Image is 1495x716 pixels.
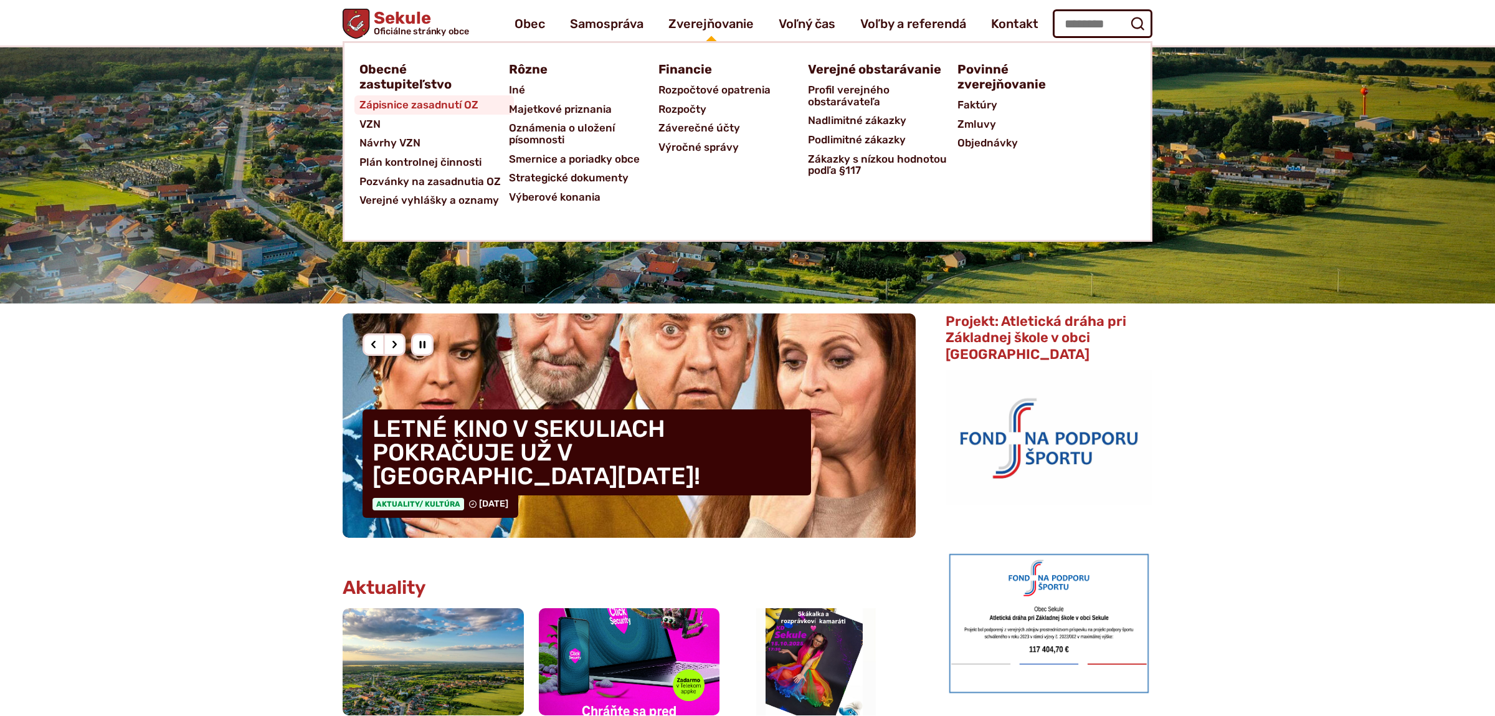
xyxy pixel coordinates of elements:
[359,133,420,153] span: Návrhy VZN
[363,333,385,356] div: Predošlý slajd
[509,80,525,100] span: Iné
[808,111,906,130] span: Nadlimitné zákazky
[509,118,658,149] a: Oznámenia o uložení písomnosti
[373,498,464,510] span: Aktuality
[658,100,706,119] span: Rozpočty
[509,100,658,119] a: Majetkové priznania
[419,500,460,508] span: / Kultúra
[658,118,808,138] a: Záverečné účty
[359,115,381,134] span: VZN
[343,313,916,538] a: LETNÉ KINO V SEKULIACH POKRAČUJE UŽ V [GEOGRAPHIC_DATA][DATE]! Aktuality/ Kultúra [DATE]
[343,9,469,39] a: Logo Sekule, prejsť na domovskú stránku.
[411,333,434,356] div: Pozastaviť pohyb slajdera
[369,10,469,36] h1: Sekule
[658,138,739,157] span: Výročné správy
[668,6,754,41] a: Zverejňovanie
[509,58,548,80] span: Rôzne
[957,95,1107,115] a: Faktúry
[509,100,612,119] span: Majetkové priznania
[808,130,906,150] span: Podlimitné zákazky
[343,578,426,598] h3: Aktuality
[658,58,793,80] a: Financie
[359,95,478,115] span: Zápisnice zasadnutí OZ
[509,150,658,169] a: Smernice a poriadky obce
[957,58,1092,95] a: Povinné zverejňovanie
[509,150,640,169] span: Smernice a poriadky obce
[383,333,406,356] div: Nasledujúci slajd
[808,150,957,180] a: Zákazky s nízkou hodnotou podľa §117
[515,6,545,41] a: Obec
[946,370,1152,504] img: logo_fnps.png
[359,95,509,115] a: Zápisnice zasadnutí OZ
[658,100,808,119] a: Rozpočty
[509,188,600,207] span: Výberové konania
[658,138,808,157] a: Výročné správy
[808,130,957,150] a: Podlimitné zákazky
[479,499,508,509] span: [DATE]
[957,115,1107,134] a: Zmluvy
[359,172,501,191] span: Pozvánky na zasadnutia OZ
[509,80,658,100] a: Iné
[808,111,957,130] a: Nadlimitné zákazky
[343,313,916,538] div: 2 / 8
[946,550,1152,696] img: draha.png
[658,80,771,100] span: Rozpočtové opatrenia
[957,95,997,115] span: Faktúry
[808,58,942,80] a: Verejné obstarávanie
[779,6,835,41] a: Voľný čas
[363,409,811,495] h4: LETNÉ KINO V SEKULIACH POKRAČUJE UŽ V [GEOGRAPHIC_DATA][DATE]!
[359,153,482,172] span: Plán kontrolnej činnosti
[570,6,643,41] a: Samospráva
[359,191,509,210] a: Verejné vyhlášky a oznamy
[957,133,1018,153] span: Objednávky
[946,313,1126,363] span: Projekt: Atletická dráha pri Základnej škole v obci [GEOGRAPHIC_DATA]
[359,133,509,153] a: Návrhy VZN
[359,153,509,172] a: Plán kontrolnej činnosti
[808,80,957,111] a: Profil verejného obstarávateľa
[509,168,658,188] a: Strategické dokumenty
[860,6,966,41] a: Voľby a referendá
[991,6,1038,41] a: Kontakt
[374,27,470,36] span: Oficiálne stránky obce
[658,80,808,100] a: Rozpočtové opatrenia
[658,118,740,138] span: Záverečné účty
[658,58,712,80] span: Financie
[343,9,369,39] img: Prejsť na domovskú stránku
[359,191,499,210] span: Verejné vyhlášky a oznamy
[957,115,996,134] span: Zmluvy
[509,188,658,207] a: Výberové konania
[509,168,629,188] span: Strategické dokumenty
[359,58,494,95] a: Obecné zastupiteľstvo
[359,115,509,134] a: VZN
[509,58,643,80] a: Rôzne
[359,172,509,191] a: Pozvánky na zasadnutia OZ
[808,58,941,80] span: Verejné obstarávanie
[957,133,1107,153] a: Objednávky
